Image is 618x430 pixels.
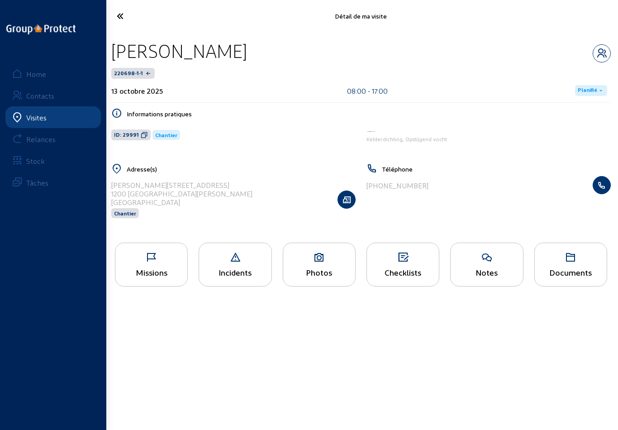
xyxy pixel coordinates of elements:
[26,178,48,187] div: Tâches
[111,198,252,206] div: [GEOGRAPHIC_DATA]
[535,268,607,277] div: Documents
[115,268,187,277] div: Missions
[5,63,101,85] a: Home
[366,136,447,142] span: Kelderdichting, Opstijgend vocht
[5,150,101,172] a: Stock
[382,165,611,173] h5: Téléphone
[5,85,101,106] a: Contacts
[114,70,143,77] span: 220698-1-1
[111,86,163,95] div: 13 octobre 2025
[283,268,355,277] div: Photos
[127,165,356,173] h5: Adresse(s)
[155,132,177,138] span: Chantier
[111,189,252,198] div: 1200 [GEOGRAPHIC_DATA][PERSON_NAME]
[127,110,611,118] h5: Informations pratiques
[114,210,136,216] span: Chantier
[26,135,56,143] div: Relances
[26,113,47,122] div: Visites
[5,128,101,150] a: Relances
[114,131,139,139] span: ID: 29991
[5,106,101,128] a: Visites
[6,24,76,34] img: logo-oneline.png
[111,181,252,189] div: [PERSON_NAME][STREET_ADDRESS]
[190,12,532,20] div: Détail de ma visite
[26,70,46,78] div: Home
[366,181,428,190] div: [PHONE_NUMBER]
[199,268,271,277] div: Incidents
[367,268,439,277] div: Checklists
[366,130,376,133] img: Aqua Protect
[578,87,597,94] span: Planifié
[5,172,101,193] a: Tâches
[347,86,388,95] div: 08:00 - 17:00
[111,39,247,62] div: [PERSON_NAME]
[26,157,45,165] div: Stock
[26,91,54,100] div: Contacts
[451,268,523,277] div: Notes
